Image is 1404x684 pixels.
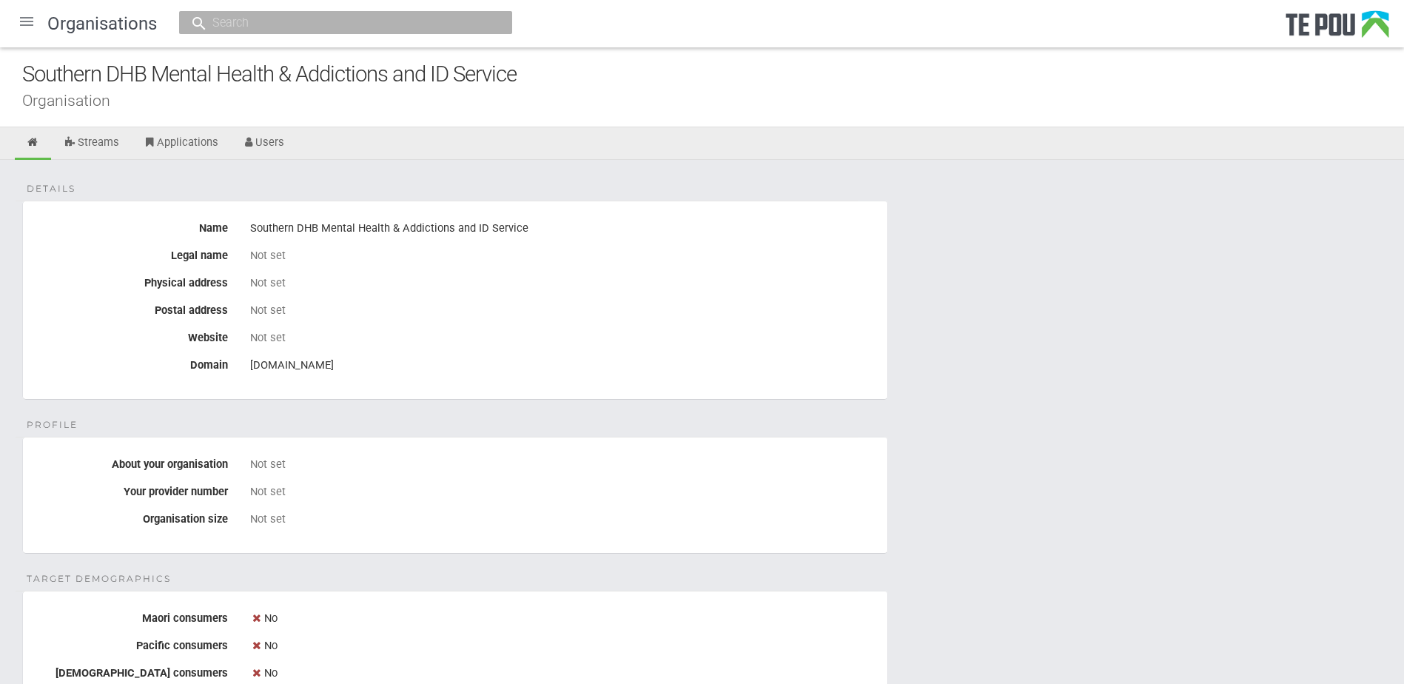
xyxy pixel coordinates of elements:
[208,15,468,30] input: Search
[22,93,1404,108] div: Organisation
[250,457,876,471] div: Not set
[23,326,239,344] label: Website
[27,572,171,586] span: Target demographics
[132,127,229,160] a: Applications
[23,216,239,235] label: Name
[23,353,239,372] label: Domain
[23,507,239,526] label: Organisation size
[23,271,239,289] label: Physical address
[250,353,876,378] div: [DOMAIN_NAME]
[250,276,876,289] div: Not set
[250,634,876,659] div: No
[250,485,876,498] div: Not set
[250,216,876,241] div: Southern DHB Mental Health & Addictions and ID Service
[27,182,75,195] span: Details
[250,304,876,317] div: Not set
[23,480,239,498] label: Your provider number
[250,249,876,262] div: Not set
[53,127,130,160] a: Streams
[22,58,1404,90] div: Southern DHB Mental Health & Addictions and ID Service
[27,418,78,432] span: Profile
[23,452,239,471] label: About your organisation
[250,606,876,631] div: No
[250,512,876,526] div: Not set
[231,127,296,160] a: Users
[23,606,239,625] label: Maori consumers
[23,244,239,262] label: Legal name
[23,298,239,317] label: Postal address
[23,661,239,680] label: [DEMOGRAPHIC_DATA] consumers
[250,331,876,344] div: Not set
[23,634,239,652] label: Pacific consumers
